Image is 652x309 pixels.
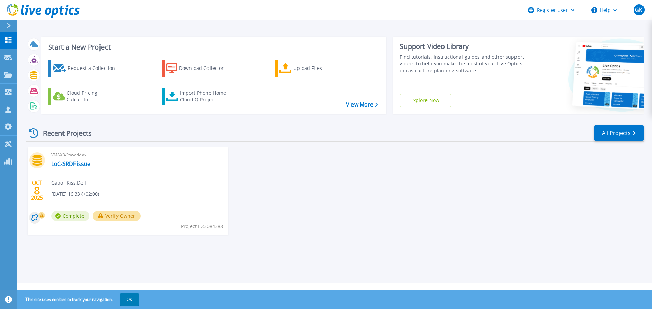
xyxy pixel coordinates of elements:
h3: Start a New Project [48,43,378,51]
div: Import Phone Home CloudIQ Project [180,90,233,103]
div: Find tutorials, instructional guides and other support videos to help you make the most of your L... [400,54,527,74]
div: Download Collector [179,61,233,75]
div: Recent Projects [26,125,101,141]
span: Gabor Kiss , Dell [51,179,86,187]
span: VMAX3/PowerMax [51,151,224,159]
div: Support Video Library [400,42,527,51]
a: LoC-SRDF issue [51,160,90,167]
span: Complete [51,211,89,221]
span: [DATE] 16:33 (+02:00) [51,190,99,198]
button: OK [120,293,139,306]
span: Project ID: 3084388 [181,223,223,230]
span: This site uses cookies to track your navigation. [19,293,139,306]
div: Cloud Pricing Calculator [67,90,121,103]
div: OCT 2025 [31,178,43,203]
a: Download Collector [162,60,237,77]
a: Cloud Pricing Calculator [48,88,124,105]
button: Verify Owner [93,211,141,221]
div: Request a Collection [68,61,122,75]
div: Upload Files [293,61,348,75]
a: Request a Collection [48,60,124,77]
a: Upload Files [275,60,350,77]
span: GK [635,7,642,13]
a: All Projects [594,125,644,141]
a: Explore Now! [400,94,451,107]
span: 8 [34,188,40,193]
a: View More [346,101,378,108]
